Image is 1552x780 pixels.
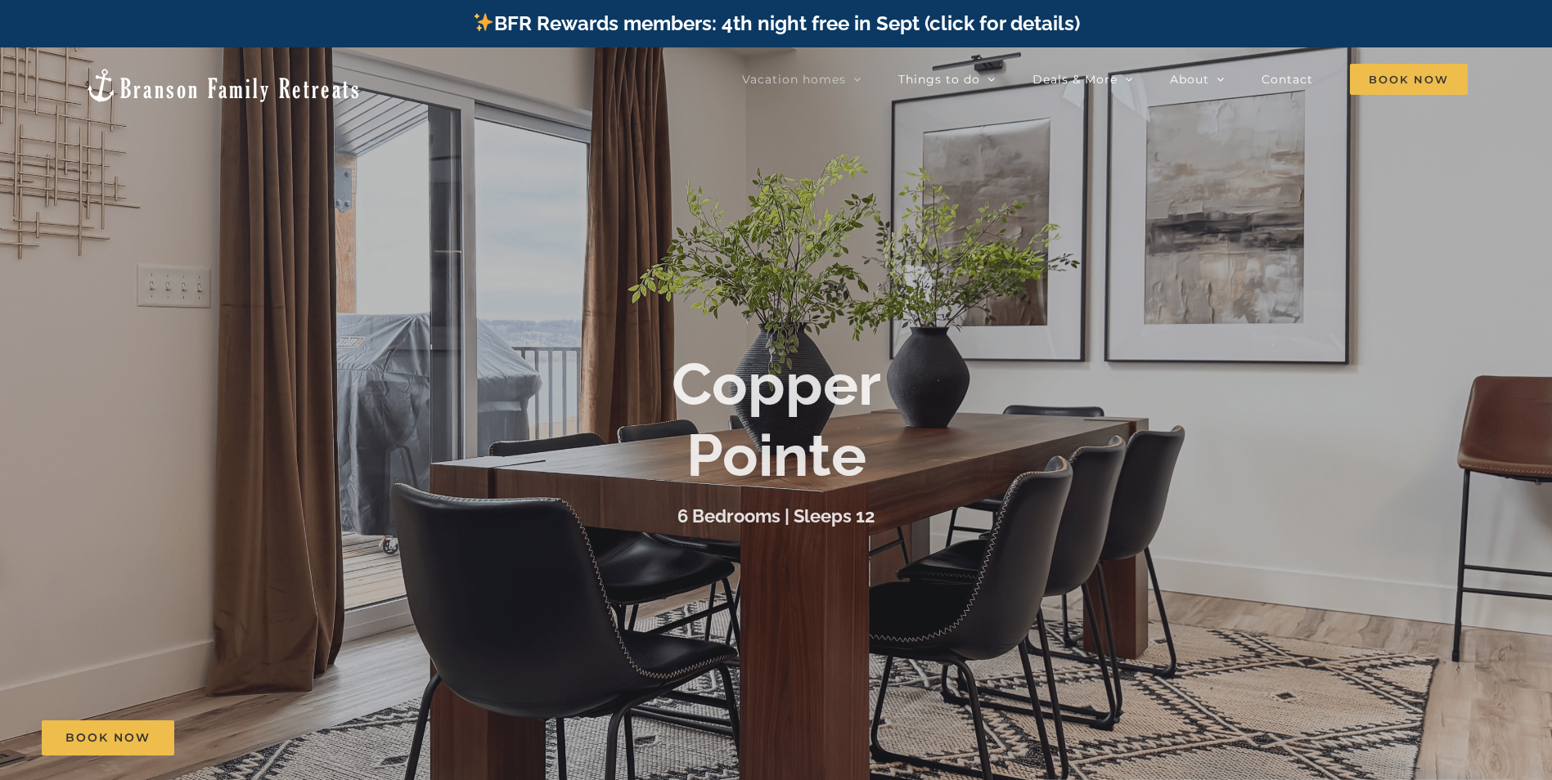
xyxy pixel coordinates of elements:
a: Book Now [42,720,174,755]
a: Vacation homes [742,63,861,96]
nav: Main Menu [742,63,1468,96]
img: Branson Family Retreats Logo [84,67,362,104]
span: Book Now [1350,64,1468,95]
span: About [1170,74,1209,85]
a: Deals & More [1032,63,1133,96]
span: Deals & More [1032,74,1118,85]
span: Vacation homes [742,74,846,85]
a: Things to do [898,63,996,96]
h3: 6 Bedrooms | Sleeps 12 [677,506,875,527]
b: Copper Pointe [672,350,881,490]
span: Contact [1262,74,1313,85]
a: About [1170,63,1225,96]
a: Contact [1262,63,1313,96]
img: ✨ [474,12,493,32]
span: Book Now [65,731,151,745]
a: BFR Rewards members: 4th night free in Sept (click for details) [472,11,1080,35]
span: Things to do [898,74,980,85]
